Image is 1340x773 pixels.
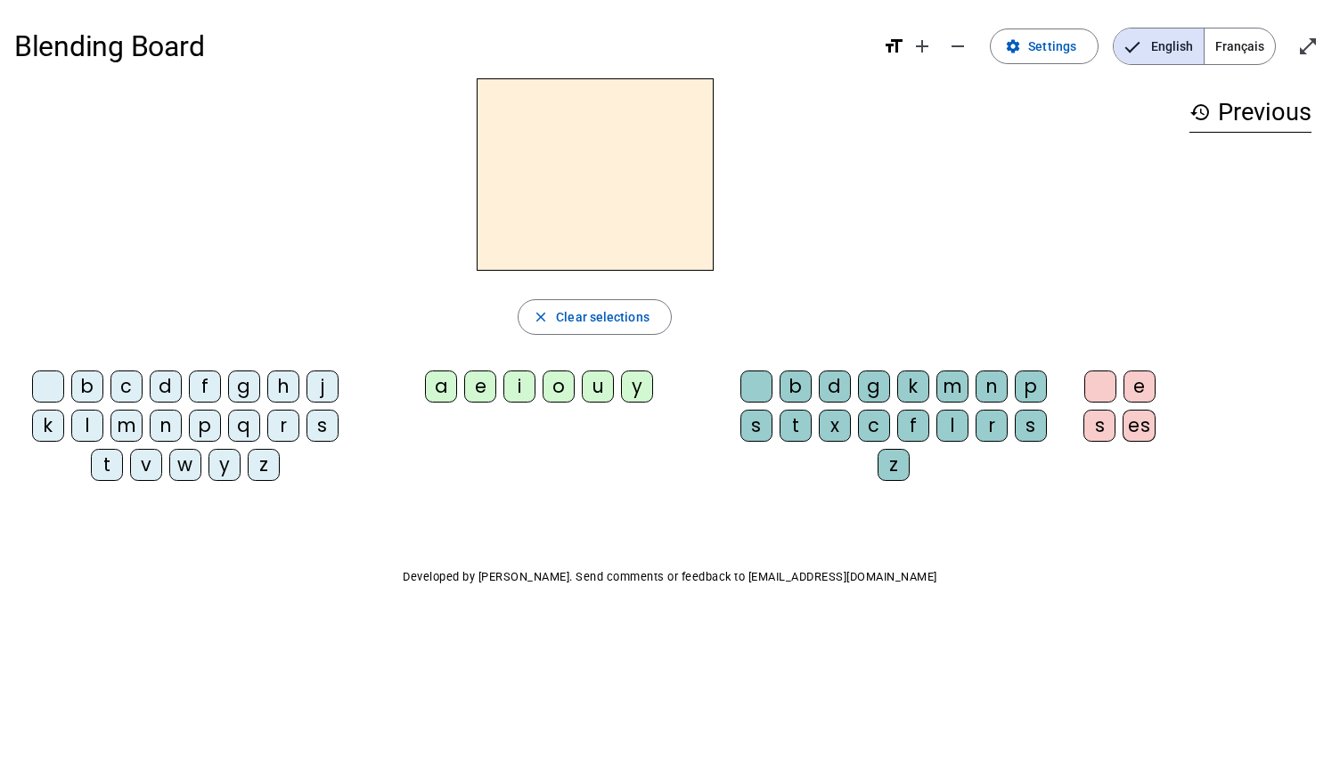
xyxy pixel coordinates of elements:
div: l [71,410,103,442]
div: s [740,410,772,442]
div: w [169,449,201,481]
mat-icon: format_size [883,36,904,57]
span: Clear selections [556,306,650,328]
mat-icon: remove [947,36,968,57]
div: c [858,410,890,442]
div: x [819,410,851,442]
mat-icon: settings [1005,38,1021,54]
div: s [306,410,339,442]
button: Enter full screen [1290,28,1326,64]
div: g [858,370,890,403]
div: n [976,370,1008,403]
div: f [189,370,221,403]
mat-icon: history [1189,102,1211,123]
h3: Previous [1189,93,1311,133]
div: p [1015,370,1047,403]
div: r [267,410,299,442]
div: k [32,410,64,442]
div: q [228,410,260,442]
div: f [897,410,929,442]
div: n [150,410,182,442]
div: s [1015,410,1047,442]
div: d [150,370,182,403]
div: t [780,410,812,442]
div: u [582,370,614,403]
div: v [130,449,162,481]
button: Decrease font size [940,28,976,64]
div: s [1083,410,1115,442]
button: Settings [990,28,1099,64]
span: English [1114,28,1204,64]
button: Increase font size [904,28,940,64]
mat-button-toggle-group: Language selection [1113,28,1276,65]
div: r [976,410,1008,442]
div: e [1123,370,1156,403]
span: Settings [1028,36,1076,57]
mat-icon: add [911,36,933,57]
div: l [936,410,968,442]
div: z [248,449,280,481]
div: t [91,449,123,481]
div: m [936,370,968,403]
p: Developed by [PERSON_NAME]. Send comments or feedback to [EMAIL_ADDRESS][DOMAIN_NAME] [14,566,1326,588]
div: y [208,449,241,481]
mat-icon: open_in_full [1297,36,1319,57]
div: a [425,370,457,403]
div: e [464,370,496,403]
div: z [878,449,910,481]
div: k [897,370,929,403]
div: i [503,370,535,403]
div: g [228,370,260,403]
div: p [189,410,221,442]
div: h [267,370,299,403]
div: b [780,370,812,403]
div: m [110,410,143,442]
div: b [71,370,103,403]
mat-icon: close [533,309,549,325]
div: y [621,370,653,403]
div: es [1123,410,1156,442]
div: o [543,370,575,403]
span: Français [1205,28,1275,64]
div: d [819,370,851,403]
div: c [110,370,143,403]
h1: Blending Board [14,18,869,75]
button: Clear selections [518,299,672,335]
div: j [306,370,339,403]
